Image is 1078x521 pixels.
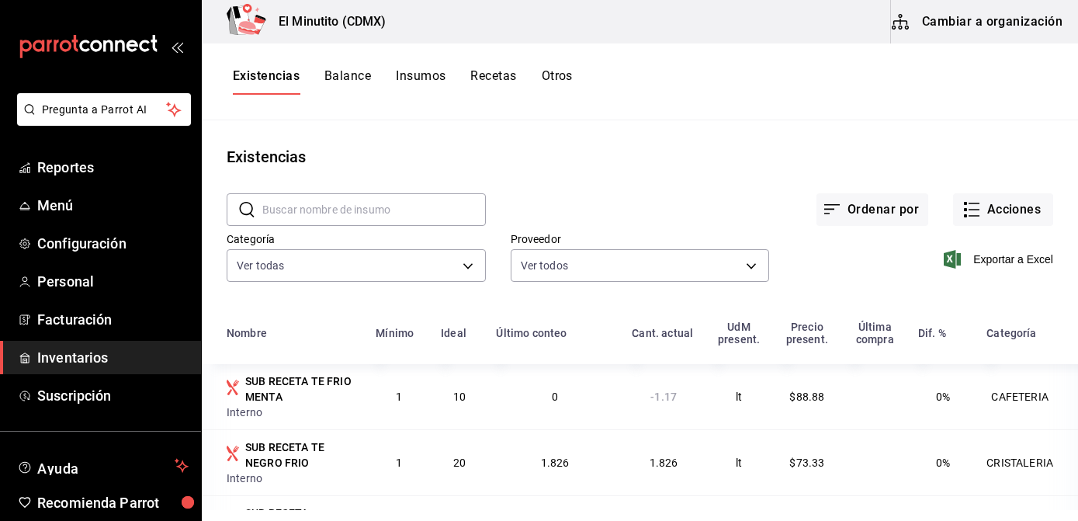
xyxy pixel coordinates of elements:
span: Recomienda Parrot [37,492,189,513]
div: navigation tabs [233,68,573,95]
button: Existencias [233,68,300,95]
button: Otros [542,68,573,95]
div: Dif. % [918,327,946,339]
td: lt [705,429,773,495]
button: Exportar a Excel [947,250,1053,269]
span: $73.33 [789,457,824,469]
button: open_drawer_menu [171,40,183,53]
button: Pregunta a Parrot AI [17,93,191,126]
svg: Insumo producido [227,380,239,395]
div: Último conteo [496,327,567,339]
span: 1 [396,391,402,403]
span: 20 [453,457,466,469]
button: Acciones [953,193,1053,226]
td: lt [705,364,773,429]
div: Nombre [227,327,267,339]
button: Balance [324,68,371,95]
button: Ordenar por [816,193,928,226]
button: Recetas [470,68,516,95]
a: Pregunta a Parrot AI [11,113,191,129]
span: Configuración [37,233,189,254]
svg: Insumo producido [227,446,239,461]
span: $88.88 [789,391,824,403]
span: Facturación [37,309,189,330]
button: Insumos [396,68,445,95]
div: Mínimo [376,327,414,339]
div: Interno [227,405,357,420]
span: 1.826 [541,457,570,469]
h3: El Minutito (CDMX) [266,12,386,31]
span: Ver todas [237,258,284,273]
span: 0 [552,391,558,403]
span: Pregunta a Parrot AI [42,102,167,118]
div: Cant. actual [632,327,693,339]
span: 10 [453,391,466,403]
span: 1.826 [650,457,678,469]
span: Menú [37,195,189,216]
span: Ver todos [521,258,568,273]
span: Reportes [37,157,189,178]
div: Precio present. [782,321,832,346]
span: 0% [936,457,950,469]
div: Categoría [986,327,1036,339]
td: CAFETERIA [977,364,1078,429]
div: SUB RECETA TE FRIO MENTA [245,373,357,405]
div: Interno [227,471,357,486]
span: Suscripción [37,385,189,406]
div: Última compra [851,321,899,346]
span: 0% [936,391,950,403]
td: CRISTALERIA [977,429,1078,495]
div: Existencias [227,145,306,168]
label: Proveedor [511,234,770,245]
input: Buscar nombre de insumo [262,194,486,225]
span: 1 [396,457,402,469]
div: UdM present. [714,321,764,346]
span: Personal [37,271,189,292]
div: Ideal [441,327,466,339]
span: Ayuda [37,457,168,475]
span: -1.17 [650,391,677,403]
label: Categoría [227,234,486,245]
span: Inventarios [37,347,189,368]
div: SUB RECETA TE NEGRO FRIO [245,439,357,471]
